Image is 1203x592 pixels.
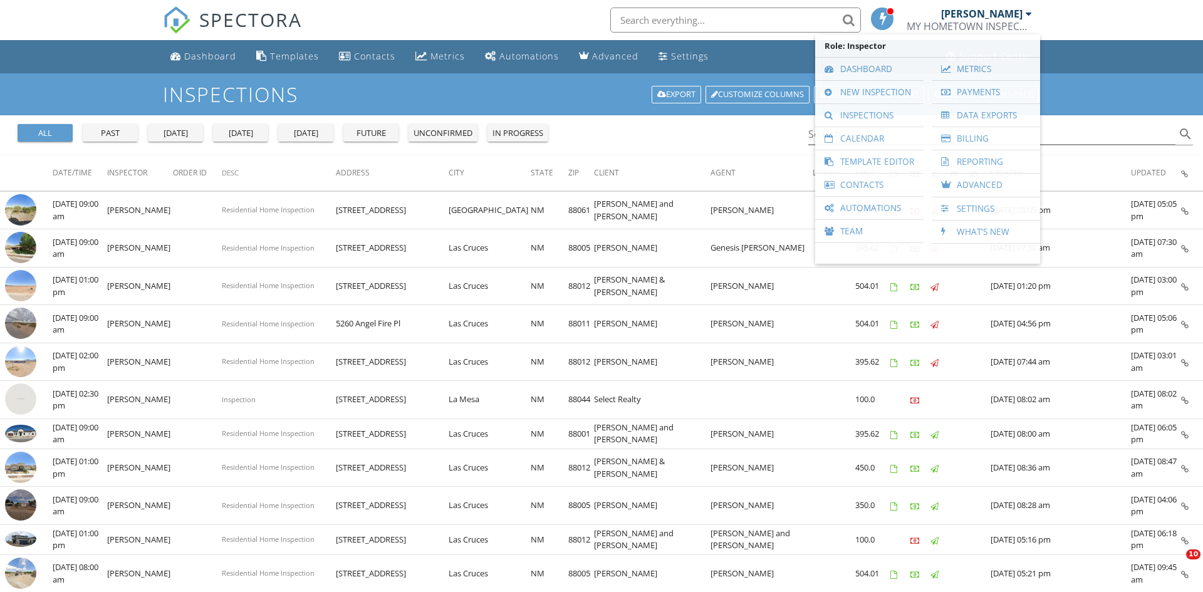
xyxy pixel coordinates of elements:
td: [DATE] 05:06 pm [1131,305,1181,343]
a: Automations (Basic) [480,45,564,68]
button: in progress [487,124,548,142]
a: Billing [938,127,1034,150]
td: NM [531,487,568,525]
a: Export [652,86,701,103]
td: 88012 [568,267,594,305]
td: [DATE] 05:05 pm [991,191,1131,229]
td: NM [531,381,568,419]
td: [STREET_ADDRESS] [336,381,449,419]
img: 9286793%2Freports%2Fdc8fae85-2a49-4181-b59d-06f110cd85ab%2Fcover_photos%2FtG4HzXQG8YVcPOFrjLPp%2F... [5,531,36,547]
td: [PERSON_NAME] and [PERSON_NAME] [594,191,711,229]
td: [DATE] 04:06 pm [1131,487,1181,525]
td: [DATE] 09:00 am [53,229,107,267]
a: Inspections [821,104,917,127]
img: streetview [5,194,36,226]
a: Metrics [938,58,1034,80]
td: NM [531,418,568,449]
td: [DATE] 08:47 am [1131,449,1181,487]
a: Data Exports [938,104,1034,127]
img: streetview [5,270,36,301]
td: 88005 [568,229,594,267]
span: Residential Home Inspection [222,428,315,438]
a: Metrics [410,45,470,68]
td: [PERSON_NAME] [711,267,813,305]
button: [DATE] [148,124,203,142]
span: City [449,167,464,178]
td: 504.01 [855,267,890,305]
span: Residential Home Inspection [222,243,315,252]
td: Las Cruces [449,267,531,305]
div: Dashboard [184,50,236,62]
div: unconfirmed [414,127,472,140]
div: [PERSON_NAME] [941,8,1023,20]
td: [PERSON_NAME] [107,449,173,487]
td: [PERSON_NAME] [711,487,813,525]
button: past [83,124,138,142]
th: State: Not sorted. [531,155,568,190]
th: Inspector: Not sorted. [107,155,173,190]
button: [DATE] [278,124,333,142]
td: [PERSON_NAME] and [PERSON_NAME] [711,524,813,554]
td: 100.0 [855,381,890,419]
th: Inspection Details: Not sorted. [1181,155,1203,190]
a: Advanced [574,45,643,68]
span: Residential Home Inspection [222,534,315,544]
td: NM [531,191,568,229]
td: [DATE] 03:01 am [1131,343,1181,381]
img: streetview [5,232,36,263]
div: MY HOMETOWN INSPECTIONS, LLC [907,20,1032,33]
th: Zip: Not sorted. [568,155,594,190]
td: [DATE] 07:44 am [991,343,1131,381]
td: Las Cruces [449,418,531,449]
span: SPECTORA [199,6,302,33]
td: 504.01 [855,305,890,343]
div: Templates [270,50,319,62]
span: Residential Home Inspection [222,205,315,214]
td: NM [531,343,568,381]
th: Updated: Not sorted. [1131,155,1181,190]
div: past [88,127,133,140]
img: streetview [5,308,36,339]
td: [DATE] 02:00 pm [53,343,107,381]
td: [PERSON_NAME] [107,229,173,267]
td: [DATE] 01:00 pm [53,267,107,305]
td: [DATE] 07:30 am [1131,229,1181,267]
td: 88001 [568,418,594,449]
td: [PERSON_NAME] [107,267,173,305]
td: NM [531,524,568,554]
td: [PERSON_NAME] [107,524,173,554]
div: future [348,127,393,140]
a: Dashboard [821,58,917,80]
td: [DATE] 01:00 pm [53,524,107,554]
td: 395.62 [855,418,890,449]
img: 9539279%2Fcover_photos%2FZKNEheEX37ThiDwy4u7M%2Fsmall.jpeg [5,425,36,442]
td: 350.0 [855,487,890,525]
td: [PERSON_NAME] [594,343,711,381]
td: 5260 Angel Fire Pl [336,305,449,343]
td: [STREET_ADDRESS] [336,487,449,525]
td: [PERSON_NAME] [711,449,813,487]
i: search [1178,127,1193,142]
th: Listing: Not sorted. [813,155,855,190]
div: Contacts [354,50,395,62]
button: all [18,124,73,142]
td: Las Cruces [449,449,531,487]
td: Las Cruces [449,343,531,381]
td: [DATE] 09:00 am [53,191,107,229]
a: Undelete inspections [814,86,924,103]
td: 88044 [568,381,594,419]
td: [DATE] 01:00 pm [53,449,107,487]
span: Role: Inspector [821,34,1034,57]
th: Date/Time: Not sorted. [53,155,107,190]
a: Automations [821,197,917,219]
a: Customize Columns [706,86,810,103]
th: City: Not sorted. [449,155,531,190]
div: Settings [671,50,709,62]
td: 100.0 [855,524,890,554]
span: Inspector [107,167,147,178]
button: future [343,124,398,142]
h1: Inspections [163,83,1040,105]
span: Client [594,167,619,178]
button: unconfirmed [409,124,477,142]
a: Settings [938,197,1034,220]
